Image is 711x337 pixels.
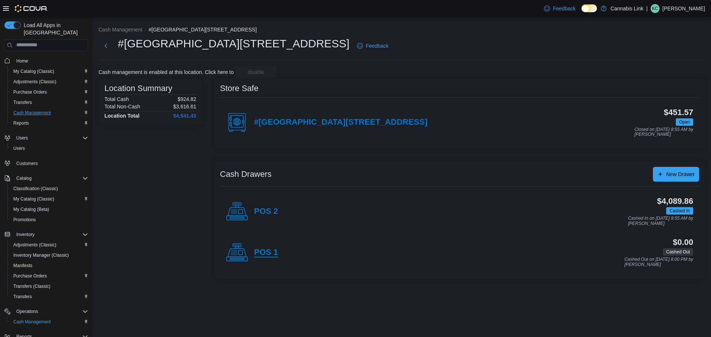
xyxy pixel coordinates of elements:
[220,170,271,179] h3: Cash Drawers
[653,167,699,182] button: New Drawer
[13,230,88,239] span: Inventory
[10,119,88,128] span: Reports
[663,248,693,256] span: Cashed Out
[10,67,57,76] a: My Catalog (Classic)
[7,118,91,128] button: Reports
[7,97,91,108] button: Transfers
[177,96,196,102] p: $924.82
[13,174,34,183] button: Catalog
[13,217,36,223] span: Promotions
[13,307,88,316] span: Operations
[7,240,91,250] button: Adjustments (Classic)
[13,206,49,212] span: My Catalog (Beta)
[634,127,693,137] p: Closed on [DATE] 8:55 AM by [PERSON_NAME]
[16,232,34,237] span: Inventory
[10,195,57,203] a: My Catalog (Classic)
[118,36,350,51] h1: #[GEOGRAPHIC_DATA][STREET_ADDRESS]
[664,108,693,117] h3: $451.57
[10,251,72,260] a: Inventory Manager (Classic)
[104,84,172,93] h3: Location Summary
[666,249,690,255] span: Cashed Out
[10,108,54,117] a: Cash Management
[173,104,196,109] p: $3,616.61
[10,261,88,270] span: Manifests
[13,294,32,300] span: Transfers
[1,229,91,240] button: Inventory
[651,4,660,13] div: Kayla Chow
[13,120,29,126] span: Reports
[104,96,129,102] h6: Total Cash
[13,186,58,192] span: Classification (Classic)
[666,171,695,178] span: New Drawer
[13,273,47,279] span: Purchase Orders
[10,184,61,193] a: Classification (Classic)
[15,5,48,12] img: Cova
[7,281,91,291] button: Transfers (Classic)
[10,205,88,214] span: My Catalog (Beta)
[7,250,91,260] button: Inventory Manager (Classic)
[657,197,693,206] h3: $4,089.86
[10,144,88,153] span: Users
[628,216,693,226] p: Cashed In on [DATE] 8:55 AM by [PERSON_NAME]
[7,77,91,87] button: Adjustments (Classic)
[99,26,705,35] nav: An example of EuiBreadcrumbs
[10,292,35,301] a: Transfers
[16,135,28,141] span: Users
[7,215,91,225] button: Promotions
[13,56,88,65] span: Home
[13,174,88,183] span: Catalog
[16,309,38,314] span: Operations
[13,319,51,325] span: Cash Management
[1,158,91,169] button: Customers
[670,208,690,214] span: Cashed In
[10,195,88,203] span: My Catalog (Classic)
[16,175,31,181] span: Catalog
[10,317,88,326] span: Cash Management
[662,4,705,13] p: [PERSON_NAME]
[99,69,234,75] p: Cash management is enabled at this location. Click here to
[7,87,91,97] button: Purchase Orders
[13,230,37,239] button: Inventory
[10,67,88,76] span: My Catalog (Classic)
[13,68,54,74] span: My Catalog (Classic)
[10,240,59,249] a: Adjustments (Classic)
[624,257,693,267] p: Cashed Out on [DATE] 8:00 PM by [PERSON_NAME]
[10,292,88,301] span: Transfers
[7,204,91,215] button: My Catalog (Beta)
[10,215,39,224] a: Promotions
[10,240,88,249] span: Adjustments (Classic)
[673,238,693,247] h3: $0.00
[13,159,88,168] span: Customers
[7,194,91,204] button: My Catalog (Classic)
[10,282,88,291] span: Transfers (Classic)
[104,104,140,109] h6: Total Non-Cash
[553,5,575,12] span: Feedback
[7,66,91,77] button: My Catalog (Classic)
[10,184,88,193] span: Classification (Classic)
[10,77,59,86] a: Adjustments (Classic)
[248,68,264,76] span: disable
[1,306,91,317] button: Operations
[173,113,196,119] h4: $4,541.43
[148,27,257,33] button: #[GEOGRAPHIC_DATA][STREET_ADDRESS]
[1,55,91,66] button: Home
[10,282,53,291] a: Transfers (Classic)
[10,144,28,153] a: Users
[541,1,578,16] a: Feedback
[7,108,91,118] button: Cash Management
[10,98,35,107] a: Transfers
[13,283,50,289] span: Transfers (Classic)
[7,143,91,154] button: Users
[7,291,91,302] button: Transfers
[679,119,690,125] span: Open
[10,261,35,270] a: Manifests
[13,242,56,248] span: Adjustments (Classic)
[10,205,52,214] a: My Catalog (Beta)
[10,88,50,97] a: Purchase Orders
[1,173,91,183] button: Catalog
[10,119,32,128] a: Reports
[13,100,32,105] span: Transfers
[235,66,277,78] button: disable
[581,4,597,12] input: Dark Mode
